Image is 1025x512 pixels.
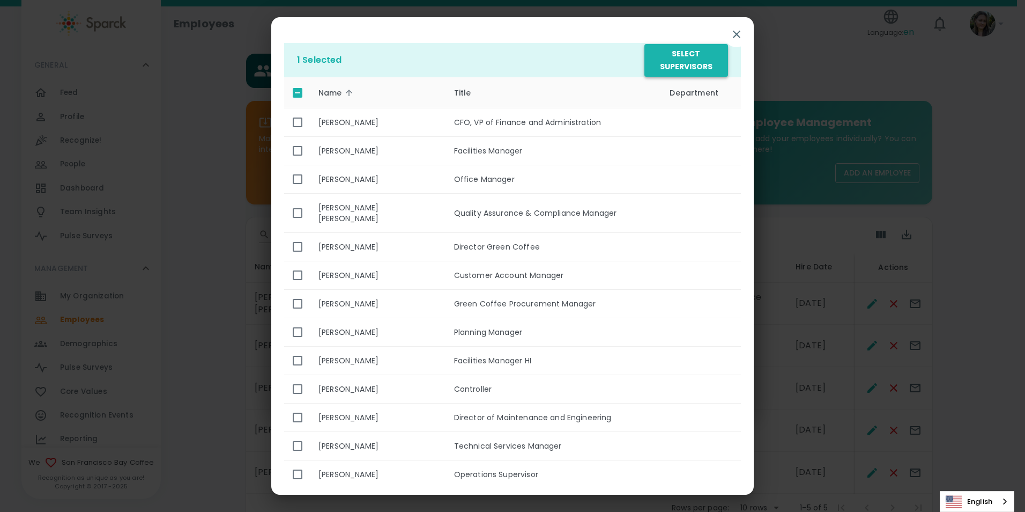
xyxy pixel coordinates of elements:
[310,460,445,489] th: [PERSON_NAME]
[445,194,662,233] td: Quality Assurance & Compliance Manager
[318,86,356,99] span: Name
[310,233,445,261] th: [PERSON_NAME]
[310,432,445,460] th: [PERSON_NAME]
[445,108,662,137] td: CFO, VP of Finance and Administration
[310,137,445,165] th: [PERSON_NAME]
[445,290,662,318] td: Green Coffee Procurement Manager
[310,290,445,318] th: [PERSON_NAME]
[940,492,1014,511] a: English
[310,375,445,404] th: [PERSON_NAME]
[310,165,445,194] th: [PERSON_NAME]
[445,347,662,375] td: Facilities Manager HI
[445,460,662,489] td: Operations Supervisor
[445,137,662,165] td: Facilities Manager
[445,432,662,460] td: Technical Services Manager
[310,347,445,375] th: [PERSON_NAME]
[310,318,445,347] th: [PERSON_NAME]
[310,194,445,233] th: [PERSON_NAME] [PERSON_NAME]
[310,261,445,290] th: [PERSON_NAME]
[310,108,445,137] th: [PERSON_NAME]
[297,54,644,67] div: 1 Selected
[445,165,662,194] td: Office Manager
[940,491,1014,512] div: Language
[644,44,728,77] button: delete
[454,86,485,99] span: Title
[940,491,1014,512] aside: Language selected: English
[445,261,662,290] td: Customer Account Manager
[445,318,662,347] td: Planning Manager
[445,404,662,432] td: Director of Maintenance and Engineering
[670,86,732,99] span: Department
[445,375,662,404] td: Controller
[310,404,445,432] th: [PERSON_NAME]
[445,233,662,261] td: Director Green Coffee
